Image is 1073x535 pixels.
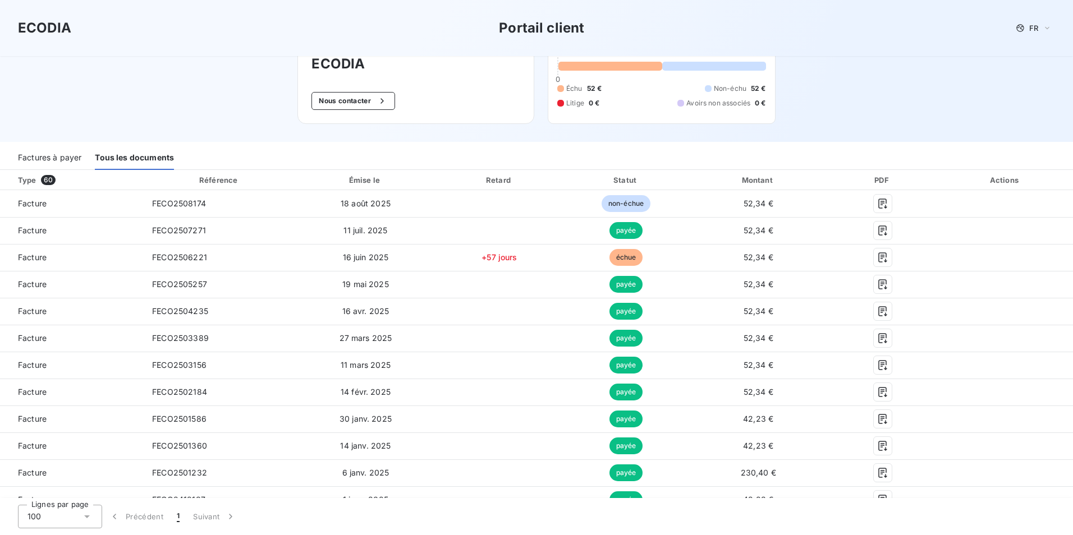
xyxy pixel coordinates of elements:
[9,494,134,505] span: Facture
[311,54,520,74] h3: ECODIA
[609,276,643,293] span: payée
[343,252,389,262] span: 16 juin 2025
[744,225,773,235] span: 52,34 €
[9,198,134,209] span: Facture
[602,195,650,212] span: non-échue
[186,505,243,528] button: Suivant
[499,18,584,38] h3: Portail client
[152,468,207,477] span: FECO2501232
[9,467,134,478] span: Facture
[9,279,134,290] span: Facture
[177,511,180,522] span: 1
[343,225,387,235] span: 11 juil. 2025
[609,411,643,427] span: payée
[152,225,206,235] span: FECO2507271
[199,176,237,185] div: Référence
[102,505,170,528] button: Précédent
[18,146,81,170] div: Factures à payer
[741,468,776,477] span: 230,40 €
[311,92,395,110] button: Nous contacter
[27,511,41,522] span: 100
[152,387,207,396] span: FECO2502184
[438,174,561,186] div: Retard
[556,75,560,84] span: 0
[589,98,599,108] span: 0 €
[609,357,643,373] span: payée
[743,441,773,450] span: 42,23 €
[744,306,773,316] span: 52,34 €
[744,199,773,208] span: 52,34 €
[609,464,643,481] span: payée
[482,252,517,262] span: +57 jours
[566,174,686,186] div: Statut
[743,414,773,423] span: 42,23 €
[342,468,389,477] span: 6 janv. 2025
[152,252,207,262] span: FECO2506221
[744,279,773,289] span: 52,34 €
[11,174,141,186] div: Type
[152,279,207,289] span: FECO2505257
[170,505,186,528] button: 1
[609,303,643,320] span: payée
[343,495,388,504] span: 1 janv. 2025
[41,175,56,185] span: 60
[566,98,584,108] span: Litige
[714,84,746,94] span: Non-échu
[9,413,134,425] span: Facture
[744,387,773,396] span: 52,34 €
[686,98,750,108] span: Avoirs non associés
[152,333,209,343] span: FECO2503389
[9,359,134,371] span: Facture
[9,252,134,263] span: Facture
[342,279,389,289] span: 19 mai 2025
[342,306,389,316] span: 16 avr. 2025
[152,306,208,316] span: FECO2504235
[609,491,643,508] span: payée
[587,84,602,94] span: 52 €
[9,306,134,317] span: Facture
[609,249,643,266] span: échue
[95,146,174,170] div: Tous les documents
[744,360,773,370] span: 52,34 €
[609,330,643,347] span: payée
[609,437,643,454] span: payée
[341,199,391,208] span: 18 août 2025
[743,495,773,504] span: 42,23 €
[830,174,935,186] div: PDF
[152,360,207,370] span: FECO2503156
[9,440,134,451] span: Facture
[566,84,583,94] span: Échu
[940,174,1071,186] div: Actions
[152,199,206,208] span: FECO2508174
[18,18,71,38] h3: ECODIA
[340,414,392,423] span: 30 janv. 2025
[1029,24,1038,33] span: FR
[609,384,643,400] span: payée
[609,222,643,239] span: payée
[298,174,433,186] div: Émise le
[340,441,391,450] span: 14 janv. 2025
[744,252,773,262] span: 52,34 €
[751,84,766,94] span: 52 €
[341,360,391,370] span: 11 mars 2025
[9,333,134,344] span: Facture
[9,386,134,398] span: Facture
[9,225,134,236] span: Facture
[152,495,205,504] span: FECO2412137
[755,98,765,108] span: 0 €
[691,174,826,186] div: Montant
[341,387,391,396] span: 14 févr. 2025
[152,441,207,450] span: FECO2501360
[744,333,773,343] span: 52,34 €
[152,414,207,423] span: FECO2501586
[340,333,392,343] span: 27 mars 2025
